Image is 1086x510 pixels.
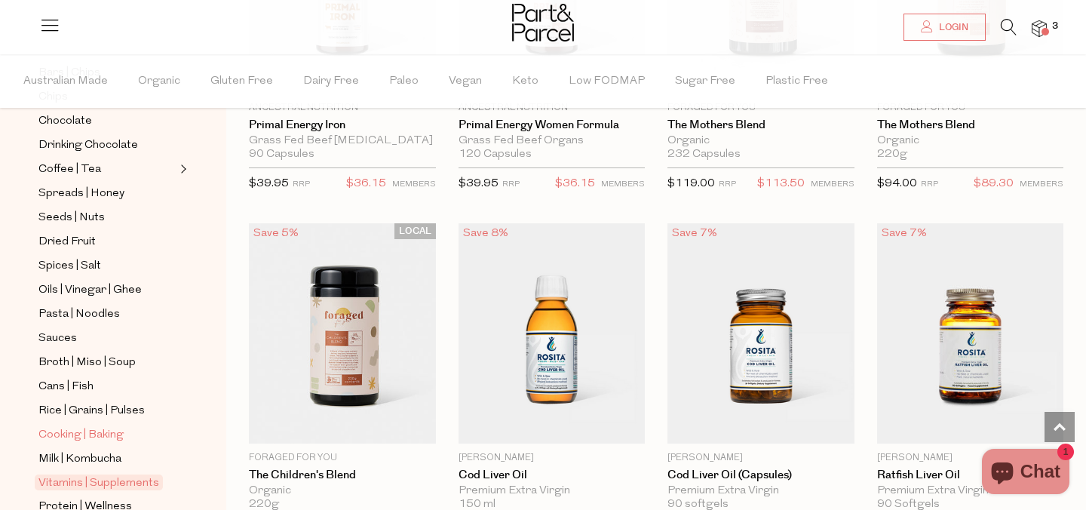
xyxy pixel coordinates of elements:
[459,101,646,115] p: Ancestral Nutrition
[38,233,96,251] span: Dried Fruit
[249,223,436,444] img: The Children's Blend
[38,185,124,203] span: Spreads | Honey
[38,184,176,203] a: Spreads | Honey
[38,232,176,251] a: Dried Fruit
[667,484,854,498] div: Premium Extra Virgin
[38,378,94,396] span: Cans | Fish
[502,180,520,189] small: RRP
[459,469,646,482] a: Cod Liver Oil
[303,55,359,108] span: Dairy Free
[249,101,436,115] p: Ancestral Nutrition
[38,281,142,300] span: Oils | Vinegar | Ghee
[459,223,513,244] div: Save 8%
[38,257,176,275] a: Spices | Salt
[459,178,499,189] span: $39.95
[138,55,180,108] span: Organic
[38,354,136,372] span: Broth | Miso | Soup
[449,55,482,108] span: Vegan
[38,329,176,348] a: Sauces
[667,469,854,482] a: Cod Liver Oil (capsules)
[38,426,176,444] a: Cooking | Baking
[38,305,176,324] a: Pasta | Noodles
[903,14,986,41] a: Login
[38,112,176,131] a: Chocolate
[38,353,176,372] a: Broth | Miso | Soup
[667,101,854,115] p: Foraged For You
[389,55,419,108] span: Paleo
[719,180,736,189] small: RRP
[935,21,968,34] span: Login
[921,180,938,189] small: RRP
[249,451,436,465] p: Foraged For You
[35,475,163,490] span: Vitamins | Supplements
[667,134,854,148] div: Organic
[667,118,854,132] a: The Mothers Blend
[38,257,101,275] span: Spices | Salt
[459,484,646,498] div: Premium Extra Virgin
[555,174,595,194] span: $36.15
[877,101,1064,115] p: Foraged For You
[249,118,436,132] a: Primal Energy Iron
[877,469,1064,482] a: Ratfish Liver Oil
[877,134,1064,148] div: Organic
[459,223,646,444] img: Cod Liver Oil
[38,306,120,324] span: Pasta | Noodles
[394,223,436,239] span: LOCAL
[249,134,436,148] div: Grass Fed Beef [MEDICAL_DATA]
[459,118,646,132] a: Primal Energy Women Formula
[877,484,1064,498] div: Premium Extra Virgin
[38,208,176,227] a: Seeds | Nuts
[249,223,303,244] div: Save 5%
[877,223,1064,444] img: Ratfish Liver Oil
[569,55,645,108] span: Low FODMAP
[38,137,138,155] span: Drinking Chocolate
[23,55,108,108] span: Australian Made
[757,174,805,194] span: $113.50
[293,180,310,189] small: RRP
[346,174,386,194] span: $36.15
[877,223,931,244] div: Save 7%
[877,178,917,189] span: $94.00
[38,450,121,469] span: Milk | Kombucha
[38,161,101,179] span: Coffee | Tea
[38,112,92,131] span: Chocolate
[765,55,828,108] span: Plastic Free
[38,377,176,396] a: Cans | Fish
[667,178,715,189] span: $119.00
[811,180,854,189] small: MEMBERS
[512,55,538,108] span: Keto
[249,148,314,161] span: 90 Capsules
[459,134,646,148] div: Grass Fed Beef Organs
[1048,20,1062,33] span: 3
[675,55,735,108] span: Sugar Free
[667,223,854,444] img: Cod Liver Oil (capsules)
[667,451,854,465] p: [PERSON_NAME]
[459,148,532,161] span: 120 Capsules
[977,449,1074,498] inbox-online-store-chat: Shopify online store chat
[1020,180,1063,189] small: MEMBERS
[877,118,1064,132] a: The Mothers Blend
[38,474,176,492] a: Vitamins | Supplements
[38,401,176,420] a: Rice | Grains | Pulses
[38,209,105,227] span: Seeds | Nuts
[974,174,1014,194] span: $89.30
[1032,20,1047,36] a: 3
[459,451,646,465] p: [PERSON_NAME]
[667,223,722,244] div: Save 7%
[601,180,645,189] small: MEMBERS
[249,469,436,482] a: The Children's Blend
[38,281,176,300] a: Oils | Vinegar | Ghee
[249,484,436,498] div: Organic
[512,4,574,41] img: Part&Parcel
[38,136,176,155] a: Drinking Chocolate
[38,450,176,469] a: Milk | Kombucha
[38,330,77,348] span: Sauces
[210,55,273,108] span: Gluten Free
[249,178,289,189] span: $39.95
[667,148,741,161] span: 232 Capsules
[392,180,436,189] small: MEMBERS
[38,160,176,179] a: Coffee | Tea
[877,451,1064,465] p: [PERSON_NAME]
[38,402,145,420] span: Rice | Grains | Pulses
[877,148,907,161] span: 220g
